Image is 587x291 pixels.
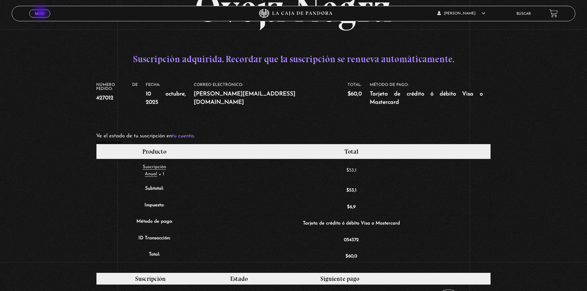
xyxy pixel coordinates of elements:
li: Total: [348,83,370,98]
th: Total: [96,248,212,265]
a: tu cuenta [172,133,194,139]
span: 53,1 [346,188,357,193]
span: Suscripción [143,165,166,169]
th: Producto [96,144,212,159]
span: 60,0 [345,254,357,259]
span: Cerrar [33,17,47,21]
span: $ [346,168,349,173]
p: Suscripción adquirida. Recordar que la suscripción se renueva automáticamente. [96,51,491,67]
span: [PERSON_NAME] [437,12,485,15]
span: Estado [230,275,248,282]
span: Suscripción [135,275,166,282]
a: Buscar [516,12,531,16]
strong: Tarjeta de crédito ó débito Visa o Mastercard [370,90,483,107]
bdi: 53,1 [346,168,357,173]
td: 054372 [212,232,491,249]
h2: Detalles del pedido [96,141,491,144]
th: ID Transacción: [96,232,212,249]
strong: [PERSON_NAME][EMAIL_ADDRESS][DOMAIN_NAME] [194,90,340,107]
span: $ [346,188,349,193]
strong: 10 octubre, 2025 [146,90,186,107]
span: $ [348,91,351,97]
th: Total [212,144,491,159]
strong: × 1 [159,172,164,176]
th: Subtotal: [96,182,212,199]
th: Impuesto: [96,199,212,216]
li: Método de pago: [370,83,491,107]
strong: 427012 [96,94,137,102]
span: Siguiente pago [320,275,359,282]
a: Suscripción Anual [143,165,166,177]
li: Correo electrónico: [194,83,348,107]
span: 6,9 [347,205,356,209]
bdi: 60,0 [348,91,362,97]
th: Método de pago: [96,215,212,232]
a: View your shopping cart [549,9,558,18]
li: Número de pedido: [96,83,145,102]
span: $ [345,254,348,259]
span: Menu [35,12,45,15]
li: Fecha: [146,83,194,107]
span: $ [347,205,350,209]
td: Tarjeta de crédito ó débito Visa o Mastercard [212,215,491,232]
p: Ve el estado de tu suscripción en . [96,131,491,141]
